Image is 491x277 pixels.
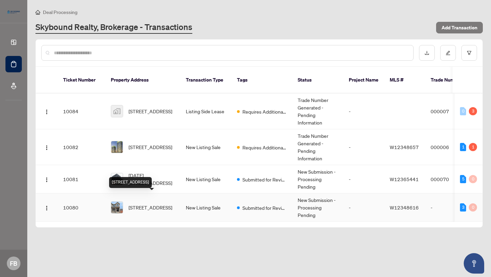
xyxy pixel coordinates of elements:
[343,93,384,129] td: -
[292,165,343,193] td: New Submission - Processing Pending
[129,143,172,151] span: [STREET_ADDRESS]
[58,193,105,222] td: 10080
[460,175,466,183] div: 5
[111,202,123,213] img: thumbnail-img
[129,172,175,187] span: [DATE][STREET_ADDRESS]
[460,203,466,212] div: 3
[464,253,484,274] button: Open asap
[425,165,473,193] td: 000070
[292,193,343,222] td: New Submission - Processing Pending
[41,202,52,213] button: Logo
[442,22,477,33] span: Add Transaction
[469,175,477,183] div: 0
[41,174,52,185] button: Logo
[343,129,384,165] td: -
[41,106,52,117] button: Logo
[343,67,384,93] th: Project Name
[129,107,172,115] span: [STREET_ADDRESS]
[390,144,419,150] span: W12348657
[292,67,343,93] th: Status
[242,204,287,212] span: Submitted for Review
[419,45,435,61] button: download
[461,45,477,61] button: filter
[242,176,287,183] span: Submitted for Review
[111,141,123,153] img: thumbnail-img
[390,176,419,182] span: W12365441
[44,177,49,183] img: Logo
[58,129,105,165] td: 10082
[292,93,343,129] td: Trade Number Generated - Pending Information
[180,193,232,222] td: New Listing Sale
[44,145,49,150] img: Logo
[469,203,477,212] div: 0
[109,177,152,188] div: [STREET_ADDRESS]
[425,67,473,93] th: Trade Number
[425,50,429,55] span: download
[460,143,466,151] div: 1
[43,9,77,15] span: Deal Processing
[58,165,105,193] td: 10081
[446,50,450,55] span: edit
[425,129,473,165] td: 000006
[180,165,232,193] td: New Listing Sale
[58,93,105,129] td: 10084
[436,22,483,33] button: Add Transaction
[242,108,287,115] span: Requires Additional Docs
[343,165,384,193] td: -
[129,204,172,211] span: [STREET_ADDRESS]
[390,204,419,210] span: W12348616
[111,173,123,185] img: thumbnail-img
[292,129,343,165] td: Trade Number Generated - Pending Information
[180,93,232,129] td: Listing Side Lease
[5,9,22,15] img: logo
[105,67,180,93] th: Property Address
[44,109,49,115] img: Logo
[180,129,232,165] td: New Listing Sale
[10,259,17,268] span: FB
[440,45,456,61] button: edit
[343,193,384,222] td: -
[180,67,232,93] th: Transaction Type
[467,50,472,55] span: filter
[469,143,477,151] div: 1
[469,107,477,115] div: 3
[111,105,123,117] img: thumbnail-img
[384,67,425,93] th: MLS #
[242,144,287,151] span: Requires Additional Docs
[460,107,466,115] div: 0
[232,67,292,93] th: Tags
[41,142,52,152] button: Logo
[425,93,473,129] td: 000007
[35,10,40,15] span: home
[35,21,192,34] a: Skybound Realty, Brokerage - Transactions
[44,205,49,211] img: Logo
[425,193,473,222] td: -
[58,67,105,93] th: Ticket Number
